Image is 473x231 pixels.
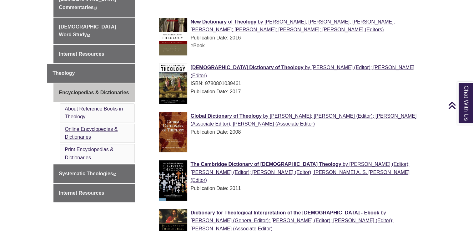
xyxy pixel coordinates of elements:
[53,83,135,102] a: Encyclopedias & Dictionaries
[47,64,135,83] a: Theology
[53,70,75,76] span: Theology
[159,88,420,96] div: Publication Date: 2017
[159,184,420,192] div: Publication Date: 2011
[159,128,420,136] div: Publication Date: 2008
[190,65,414,78] span: [PERSON_NAME] (Editor); [PERSON_NAME] (Editor)
[190,162,341,167] span: The Cambridge Dictionary of [DEMOGRAPHIC_DATA] Theology
[87,34,90,37] i: This link opens in a new window
[159,42,420,50] div: eBook
[53,18,135,44] a: [DEMOGRAPHIC_DATA] Word Study
[159,80,420,88] div: ISBN: 9780801039461
[258,19,263,24] span: by
[113,173,117,176] i: This link opens in a new window
[93,7,97,9] i: This link opens in a new window
[190,113,262,119] span: Global Dictionary of Theology
[190,113,416,127] span: [PERSON_NAME]; [PERSON_NAME] (Editor); [PERSON_NAME] (Associate Editor); [PERSON_NAME] (Associate...
[53,45,135,64] a: Internet Resources
[65,106,123,120] a: About Reference Books in Theology
[448,101,471,110] a: Back to Top
[53,184,135,203] a: Internet Resources
[305,65,310,70] span: by
[190,19,256,24] span: New Dictionary of Theology
[65,147,113,160] a: Print Encyclopedias & Dictionaries
[190,65,303,70] span: [DEMOGRAPHIC_DATA] Dictionary of Theology
[190,210,379,215] span: Dictionary for Theological Interpretation of the [DEMOGRAPHIC_DATA] - Ebook
[381,210,386,215] span: by
[65,126,118,140] a: Online Encyclopedias & Dictionaries
[190,162,410,183] span: [PERSON_NAME] (Editor); [PERSON_NAME] (Editor); [PERSON_NAME] (Editor); [PERSON_NAME] A. S. [PERS...
[53,164,135,183] a: Systematic Theologies
[263,113,268,119] span: by
[190,19,395,33] a: New Dictionary of Theology by [PERSON_NAME]; [PERSON_NAME]; [PERSON_NAME]; [PERSON_NAME]; [PERSON...
[190,113,416,127] a: Global Dictionary of Theology by [PERSON_NAME]; [PERSON_NAME] (Editor); [PERSON_NAME] (Associate ...
[190,19,395,33] span: [PERSON_NAME]; [PERSON_NAME]; [PERSON_NAME]; [PERSON_NAME]; [PERSON_NAME]; [PERSON_NAME]; [PERSON...
[190,65,414,78] a: [DEMOGRAPHIC_DATA] Dictionary of Theology by [PERSON_NAME] (Editor); [PERSON_NAME] (Editor)
[159,34,420,42] div: Publication Date: 2016
[190,162,410,183] a: The Cambridge Dictionary of [DEMOGRAPHIC_DATA] Theology by [PERSON_NAME] (Editor); [PERSON_NAME] ...
[343,162,348,167] span: by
